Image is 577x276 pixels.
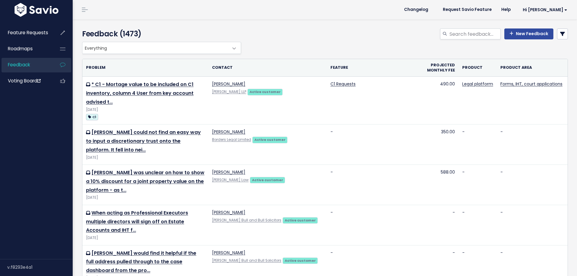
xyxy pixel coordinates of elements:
span: Feature Requests [8,29,48,36]
a: Active customer [283,217,318,223]
a: [PERSON_NAME] [212,129,245,135]
td: - [459,125,497,165]
a: [PERSON_NAME] [212,250,245,256]
img: logo-white.9d6f32f41409.svg [13,3,60,17]
a: Voting Board [2,74,50,88]
td: - [459,165,497,205]
th: Feature [327,59,419,77]
td: - [327,165,419,205]
a: [PERSON_NAME] Bull and Bull Solicitors [212,258,281,263]
a: New Feedback [504,28,553,39]
td: 350.00 [419,125,459,165]
strong: Active customer [250,89,281,94]
span: Hi [PERSON_NAME] [523,8,567,12]
input: Search feedback... [449,28,501,39]
a: [PERSON_NAME] could not find an easy way to input a discretionary trust onto the platform. It fel... [86,129,201,153]
span: Roadmaps [8,45,33,52]
a: [PERSON_NAME] [212,169,245,175]
span: Feedback [8,62,30,68]
div: [DATE] [86,107,205,113]
a: [PERSON_NAME] Law [212,178,249,182]
a: * C1 - Mortage value to be included on C1 inventory, column 4 User from key account advised t… [86,81,194,105]
a: Roadmaps [2,42,50,56]
a: [PERSON_NAME] Bull and Bull Solicitors [212,218,281,223]
a: Help [496,5,516,14]
a: Feature Requests [2,26,50,40]
span: Voting Board [8,78,41,84]
div: [DATE] [86,195,205,201]
span: Changelog [404,8,428,12]
td: - [419,205,459,245]
div: v.f8293e4a1 [7,259,73,275]
a: [PERSON_NAME] [212,81,245,87]
td: - [497,165,568,205]
a: Active customer [250,177,285,183]
a: When acting as Professional Executors multiple directors will sign off on Estate Accounts and IHT f… [86,209,188,234]
th: Product Area [497,59,568,77]
span: Everything [82,42,229,54]
h4: Feedback (1473) [82,28,238,39]
td: - [497,205,568,245]
a: Forms, IHT, court applications [500,81,562,87]
td: 588.00 [419,165,459,205]
td: - [497,125,568,165]
strong: Active customer [252,178,283,182]
strong: Active customer [285,258,316,263]
a: [PERSON_NAME] was unclear on how to show a 10% discount for a joint property value on the platfor... [86,169,204,194]
td: - [459,205,497,245]
th: Contact [208,59,327,77]
th: Projected monthly fee [419,59,459,77]
a: Hi [PERSON_NAME] [516,5,572,15]
td: 490.00 [419,77,459,125]
div: [DATE] [86,235,205,241]
a: C1 Requests [330,81,356,87]
div: [DATE] [86,155,205,161]
a: Active customer [247,88,283,95]
td: - [327,205,419,245]
strong: Active customer [254,137,286,142]
a: [PERSON_NAME] would find it helpful if the full address pulled through to the case dashboard from... [86,250,196,274]
a: Active customer [252,136,287,142]
a: Active customer [283,257,318,263]
a: [PERSON_NAME] [212,209,245,215]
th: Product [459,59,497,77]
th: Problem [82,59,208,77]
a: Feedback [2,58,50,72]
a: Legal platform [462,81,493,87]
a: [PERSON_NAME] LLP [212,89,246,94]
span: Everything [82,42,241,54]
a: Request Savio Feature [438,5,496,14]
a: Borders Legal Limited [212,137,251,142]
a: C1 [86,113,98,121]
td: - [327,125,419,165]
strong: Active customer [285,218,316,223]
span: C1 [86,114,98,120]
